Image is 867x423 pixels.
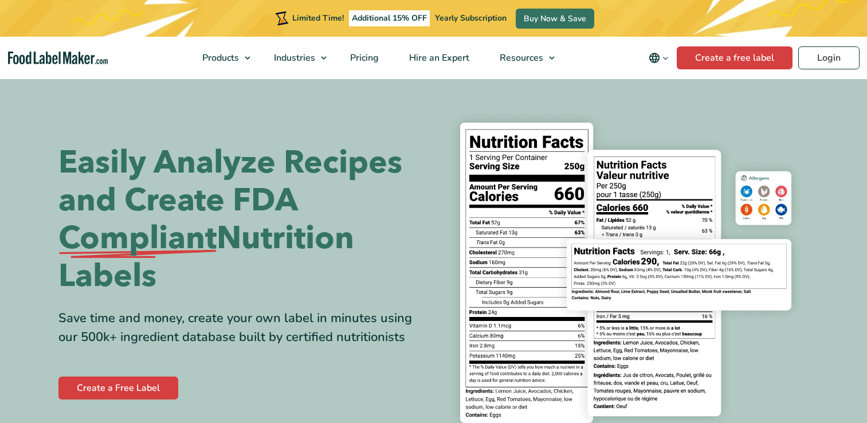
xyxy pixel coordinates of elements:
[58,377,178,399] a: Create a Free Label
[516,9,594,29] a: Buy Now & Save
[8,52,108,65] a: Food Label Maker homepage
[335,37,391,79] a: Pricing
[292,13,344,23] span: Limited Time!
[798,46,860,69] a: Login
[349,10,430,26] span: Additional 15% OFF
[485,37,560,79] a: Resources
[199,52,240,64] span: Products
[187,37,256,79] a: Products
[641,46,677,69] button: Change language
[394,37,482,79] a: Hire an Expert
[406,52,470,64] span: Hire an Expert
[347,52,380,64] span: Pricing
[259,37,332,79] a: Industries
[496,52,544,64] span: Resources
[270,52,316,64] span: Industries
[677,46,793,69] a: Create a free label
[58,220,217,257] span: Compliant
[435,13,507,23] span: Yearly Subscription
[58,309,425,347] div: Save time and money, create your own label in minutes using our 500k+ ingredient database built b...
[58,144,425,295] h1: Easily Analyze Recipes and Create FDA Nutrition Labels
